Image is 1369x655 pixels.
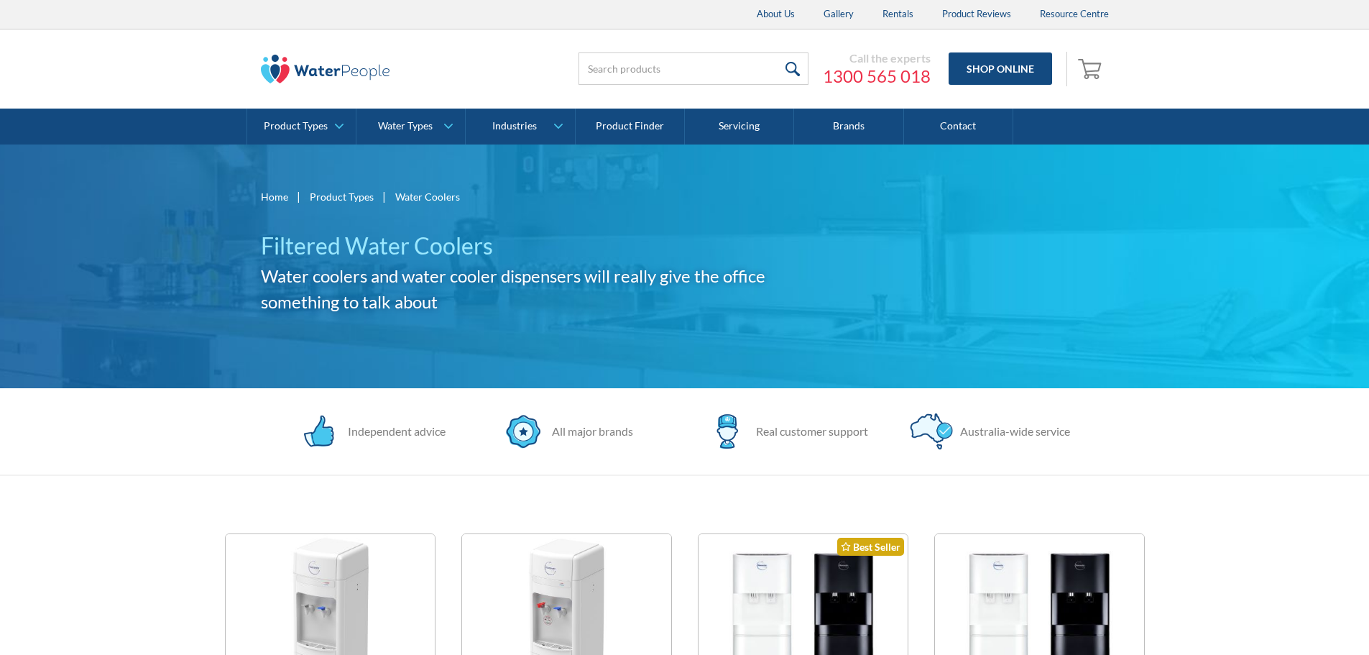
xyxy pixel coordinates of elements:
[904,109,1013,145] a: Contact
[378,120,433,132] div: Water Types
[794,109,903,145] a: Brands
[247,109,356,145] a: Product Types
[579,52,808,85] input: Search products
[576,109,685,145] a: Product Finder
[545,423,633,440] div: All major brands
[395,189,460,204] div: Water Coolers
[749,423,868,440] div: Real customer support
[356,109,465,145] a: Water Types
[261,189,288,204] a: Home
[295,188,303,205] div: |
[341,423,446,440] div: Independent advice
[1078,57,1105,80] img: shopping cart
[261,263,813,315] h2: Water coolers and water cooler dispensers will really give the office something to talk about
[261,229,813,263] h1: Filtered Water Coolers
[949,52,1052,85] a: Shop Online
[823,51,931,65] div: Call the experts
[310,189,374,204] a: Product Types
[264,120,328,132] div: Product Types
[823,65,931,87] a: 1300 565 018
[953,423,1070,440] div: Australia-wide service
[381,188,388,205] div: |
[466,109,574,145] a: Industries
[1225,583,1369,655] iframe: podium webchat widget bubble
[685,109,794,145] a: Servicing
[837,538,904,556] div: Best Seller
[1074,52,1109,86] a: Open cart
[492,120,537,132] div: Industries
[261,55,390,83] img: The Water People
